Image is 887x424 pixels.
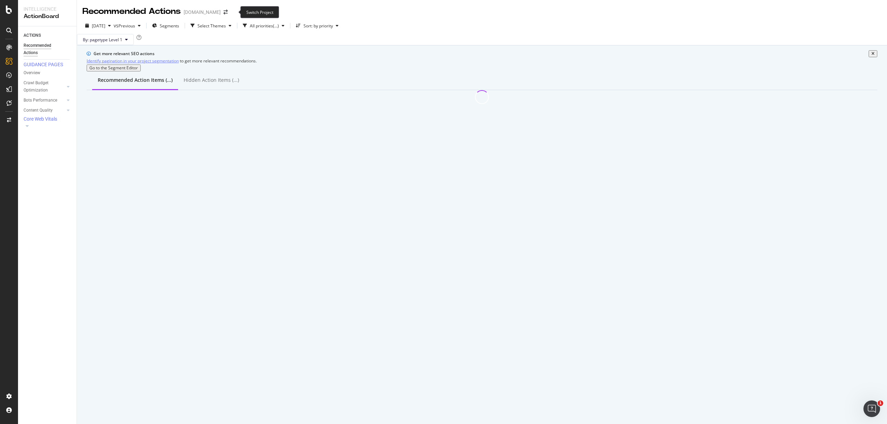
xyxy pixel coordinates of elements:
[24,115,57,122] div: Core Web Vitals
[240,20,287,31] button: All priorities(...)
[250,23,273,29] div: All priorities
[293,20,341,31] button: Sort: by priority
[24,107,65,114] a: Content Quality
[24,6,71,12] div: Intelligence
[94,51,869,57] div: Get more relevant SEO actions
[83,37,122,43] span: By: pagetype Level 1
[87,57,179,64] a: Identify pagination in your project segmentation
[118,20,143,31] button: Previous
[24,107,53,114] div: Content Quality
[863,400,880,417] iframe: Intercom live chat
[24,79,65,94] a: Crawl Budget Optimization
[273,23,279,29] div: ( ... )
[118,23,135,29] span: Previous
[149,20,182,31] button: Segments
[24,79,60,94] div: Crawl Budget Optimization
[24,12,71,20] div: ActionBoard
[240,6,279,18] div: Switch Project
[24,61,63,68] div: GUIDANCE PAGES
[98,77,173,84] div: Recommended Action Items (...)
[160,23,179,29] span: Segments
[304,23,333,29] div: Sort: by priority
[82,6,181,17] div: Recommended Actions
[188,20,234,31] button: Select Themes
[24,42,65,57] div: Recommended Actions
[197,23,226,29] div: Select Themes
[24,115,72,122] a: Core Web Vitals
[114,22,118,29] span: vs
[24,97,65,104] a: Bots Performance
[24,97,57,104] div: Bots Performance
[87,57,877,64] div: to get more relevant recommendations .
[223,10,228,15] div: arrow-right-arrow-left
[24,69,40,77] div: Overview
[87,64,141,71] button: Go to the Segment Editor
[87,50,877,71] div: info banner
[24,32,41,39] div: ACTIONS
[24,42,72,57] a: Recommended Actions
[184,9,221,16] div: [DOMAIN_NAME]
[878,400,883,406] span: 1
[24,32,72,39] a: ACTIONS
[82,20,114,31] button: [DATE]
[184,77,239,84] div: Hidden Action Items (...)
[869,50,877,57] button: close banner
[24,69,72,77] a: Overview
[77,34,134,45] button: By: pagetype Level 1
[92,23,105,29] span: 2025 Oct. 10th
[24,61,72,68] a: GUIDANCE PAGES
